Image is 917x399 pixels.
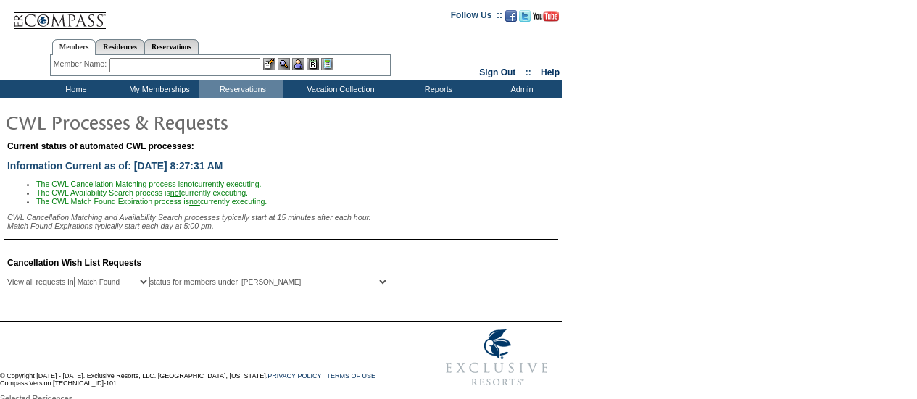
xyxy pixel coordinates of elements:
div: Member Name: [54,58,109,70]
img: Subscribe to our YouTube Channel [533,11,559,22]
td: Reservations [199,80,283,98]
span: :: [526,67,531,77]
a: Sign Out [479,67,515,77]
a: Follow us on Twitter [519,14,531,23]
u: not [189,197,200,206]
span: Current status of automated CWL processes: [7,141,194,151]
u: not [170,188,181,197]
img: Exclusive Resorts [432,322,562,394]
a: Reservations [144,39,199,54]
img: Impersonate [292,58,304,70]
a: Members [52,39,96,55]
img: Become our fan on Facebook [505,10,517,22]
td: Vacation Collection [283,80,395,98]
td: Reports [395,80,478,98]
img: Follow us on Twitter [519,10,531,22]
span: The CWL Match Found Expiration process is currently executing. [36,197,267,206]
a: TERMS OF USE [327,372,376,379]
img: b_calculator.gif [321,58,333,70]
td: Follow Us :: [451,9,502,26]
a: Help [541,67,560,77]
img: View [278,58,290,70]
span: Information Current as of: [DATE] 8:27:31 AM [7,160,223,172]
a: Residences [96,39,144,54]
img: b_edit.gif [263,58,275,70]
div: CWL Cancellation Matching and Availability Search processes typically start at 15 minutes after e... [7,213,558,230]
a: PRIVACY POLICY [267,372,321,379]
span: The CWL Availability Search process is currently executing. [36,188,248,197]
td: My Memberships [116,80,199,98]
div: View all requests in status for members under [7,277,389,287]
td: Home [33,80,116,98]
span: The CWL Cancellation Matching process is currently executing. [36,180,262,188]
a: Subscribe to our YouTube Channel [533,14,559,23]
a: Become our fan on Facebook [505,14,517,23]
td: Admin [478,80,562,98]
u: not [183,180,194,188]
span: Cancellation Wish List Requests [7,258,141,268]
img: Reservations [307,58,319,70]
